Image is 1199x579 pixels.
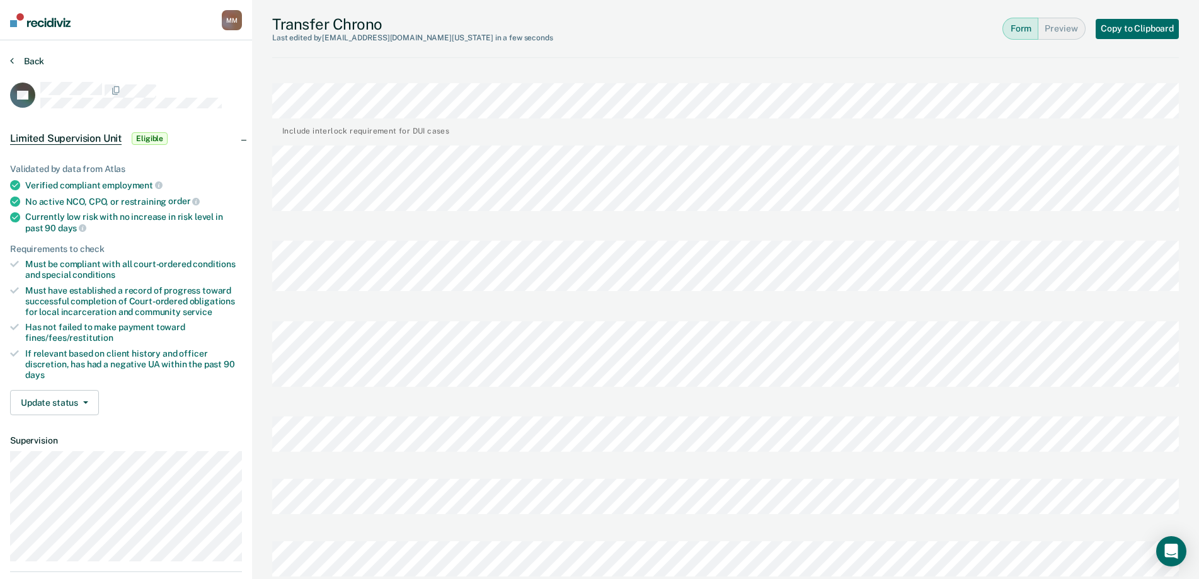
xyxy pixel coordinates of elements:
span: service [183,307,212,317]
button: Update status [10,390,99,415]
span: days [58,223,86,233]
img: Recidiviz [10,13,71,27]
div: No active NCO, CPO, or restraining [25,196,242,207]
div: M M [222,10,242,30]
div: Open Intercom Messenger [1156,536,1186,566]
button: Copy to Clipboard [1096,19,1179,39]
button: MM [222,10,242,30]
div: Last edited by [EMAIL_ADDRESS][DOMAIN_NAME][US_STATE] [272,33,553,42]
div: Currently low risk with no increase in risk level in past 90 [25,212,242,233]
div: Include interlock requirement for DUI cases [282,123,449,135]
div: Verified compliant [25,180,242,191]
span: Limited Supervision Unit [10,132,122,145]
span: in a few seconds [495,33,553,42]
span: fines/fees/restitution [25,333,113,343]
div: Validated by data from Atlas [10,164,242,175]
button: Back [10,55,44,67]
button: Form [1002,18,1038,40]
div: If relevant based on client history and officer discretion, has had a negative UA within the past 90 [25,348,242,380]
dt: Supervision [10,435,242,446]
div: Must have established a record of progress toward successful completion of Court-ordered obligati... [25,285,242,317]
button: Preview [1038,18,1086,40]
span: Eligible [132,132,168,145]
span: employment [102,180,162,190]
div: Requirements to check [10,244,242,255]
div: Transfer Chrono [272,15,553,42]
span: days [25,370,44,380]
span: order [168,196,200,206]
div: Has not failed to make payment toward [25,322,242,343]
div: Must be compliant with all court-ordered conditions and special conditions [25,259,242,280]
